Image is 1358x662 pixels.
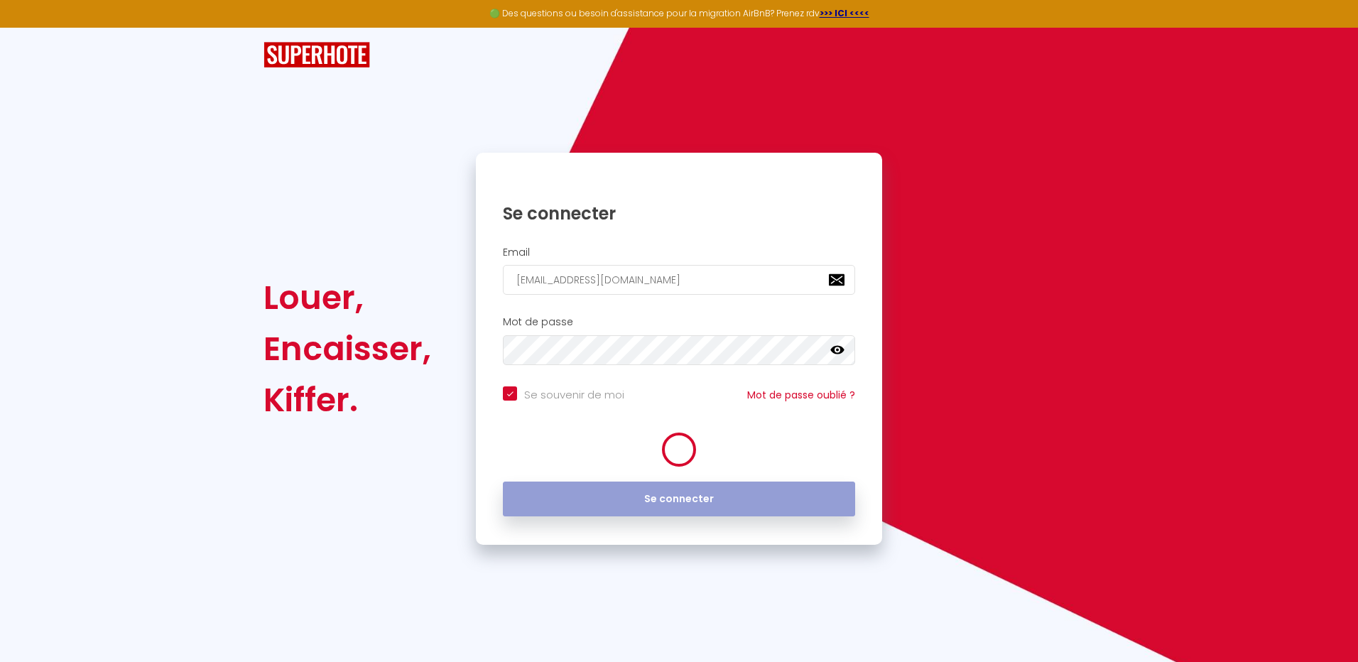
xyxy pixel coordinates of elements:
h2: Mot de passe [503,316,855,328]
button: Se connecter [503,482,855,517]
h1: Se connecter [503,202,855,224]
div: Kiffer. [264,374,431,425]
div: Encaisser, [264,323,431,374]
a: >>> ICI <<<< [820,7,869,19]
h2: Email [503,246,855,259]
div: Louer, [264,272,431,323]
input: Ton Email [503,265,855,295]
a: Mot de passe oublié ? [747,388,855,402]
img: SuperHote logo [264,42,370,68]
